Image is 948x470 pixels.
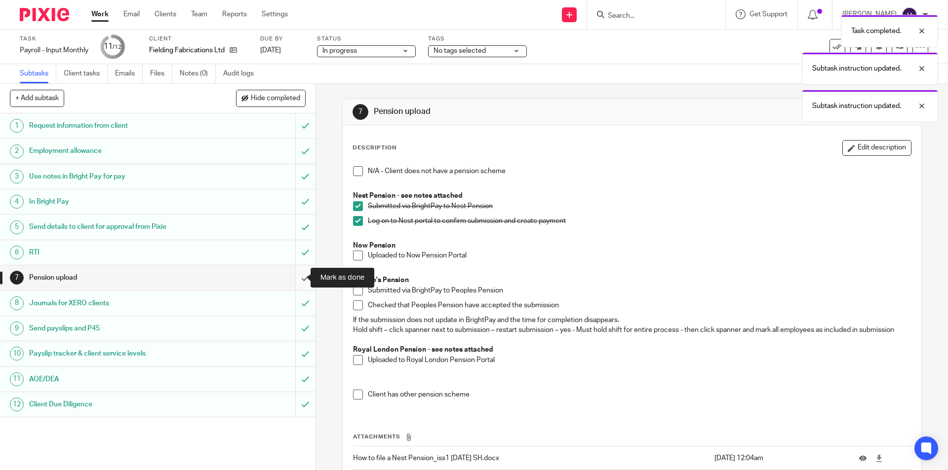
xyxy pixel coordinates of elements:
a: Subtasks [20,64,56,83]
small: /12 [113,44,121,50]
p: N/A - Client does not have a pension scheme [368,166,910,176]
strong: Now Pension [353,242,395,249]
p: If the submission does not update in BrightPay and the time for completion disappears. [353,315,910,325]
span: No tags selected [434,47,486,54]
span: [DATE] [260,47,281,54]
p: Client has other pension scheme [368,390,910,399]
h1: Send details to client for approval from Pixie [29,219,200,234]
div: Payroll - Input Monthly [20,45,88,55]
label: Due by [260,35,305,43]
div: 3 [10,170,24,183]
p: Uploaded to Now Pension Portal [368,251,910,260]
p: Description [353,144,396,152]
p: Uploaded to Royal London Pension Portal [368,355,910,365]
span: Attachments [353,434,400,439]
p: Log on to Nest portal to confirm submission and create payment [368,216,910,226]
a: Clients [155,9,176,19]
div: 7 [353,104,368,120]
h1: RTI [29,245,200,260]
p: Submitted via BrightPay to Nest Pension [368,201,910,211]
p: Subtask instruction updated. [812,101,901,111]
p: How to file a Nest Pension_iss1 [DATE] SH.docx [353,453,709,463]
div: 7 [10,271,24,285]
a: Download [875,453,883,463]
img: Pixie [20,8,69,21]
h1: Pension upload [374,107,653,117]
strong: People's Pension [353,277,409,284]
p: Hold shift – click spanner next to submission – restart submission – yes - Must hold shift for en... [353,325,910,335]
h1: In Bright Pay [29,194,200,209]
h1: Request information from client [29,118,200,133]
span: Hide completed [251,95,300,103]
h1: Client Due Diligence [29,397,200,412]
label: Status [317,35,416,43]
strong: Royal London Pension - see notes attached [353,346,493,353]
span: In progress [322,47,357,54]
p: Fielding Fabrications Ltd [149,45,225,55]
p: Subtask instruction updated. [812,64,901,73]
div: 6 [10,246,24,259]
label: Task [20,35,88,43]
h1: Pension upload [29,270,200,285]
a: Notes (0) [180,64,216,83]
a: Team [191,9,207,19]
h1: Journals for XERO clients [29,296,200,311]
p: Checked that Peoples Pension have accepted the submission [368,300,910,310]
strong: Nest Pension - see notes attached [353,192,463,199]
button: Hide completed [236,90,306,107]
a: Audit logs [223,64,261,83]
img: svg%3E [902,7,917,23]
label: Client [149,35,248,43]
div: 9 [10,322,24,335]
p: [DATE] 12:04am [714,453,844,463]
div: 8 [10,296,24,310]
div: 1 [10,119,24,133]
button: + Add subtask [10,90,64,107]
h1: AOE/DEA [29,372,200,387]
a: Files [150,64,172,83]
a: Work [91,9,109,19]
h1: Use notes in Bright Pay for pay [29,169,200,184]
div: 10 [10,347,24,361]
a: Emails [115,64,143,83]
a: Settings [262,9,288,19]
div: 5 [10,220,24,234]
div: 4 [10,195,24,209]
div: 11 [104,41,121,52]
a: Client tasks [64,64,108,83]
div: 12 [10,398,24,411]
h1: Employment allowance [29,144,200,158]
h1: Send payslips and P45 [29,321,200,336]
button: Edit description [842,140,911,156]
a: Email [123,9,140,19]
a: Reports [222,9,247,19]
p: Submitted via BrightPay to Peoples Pension [368,286,910,295]
label: Tags [428,35,527,43]
h1: Payslip tracker & client service levels [29,346,200,361]
p: Task completed. [851,26,901,36]
div: 2 [10,145,24,158]
div: 11 [10,372,24,386]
